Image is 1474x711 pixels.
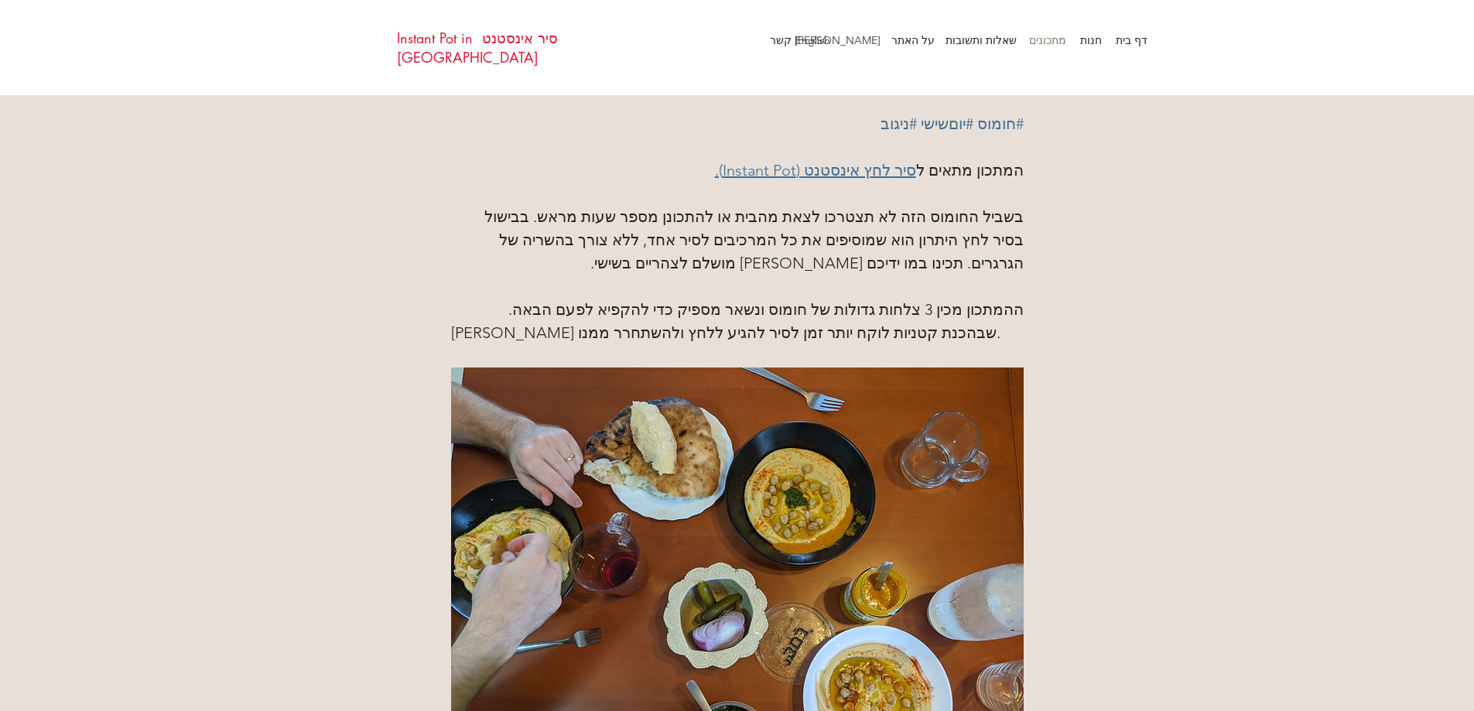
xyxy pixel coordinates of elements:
[397,29,558,67] a: סיר אינסטנט Instant Pot in [GEOGRAPHIC_DATA]
[1110,29,1155,52] a: דף בית
[916,161,1024,179] span: המתכון מתאים ל
[921,115,973,133] a: #יוםשישי
[762,29,888,52] p: [PERSON_NAME] קשר
[788,29,838,52] a: English
[938,29,1024,52] p: שאלות ותשובות
[1072,29,1110,52] p: חנות
[888,29,942,52] a: על האתר
[753,29,1155,52] nav: אתר
[881,115,917,133] a: #ניגוב
[1021,29,1074,52] p: מתכונים
[1024,29,1074,52] a: מתכונים
[508,300,1024,319] span: ההמתכון מכין 3 צלחות גדולות של חומוס ונשאר מספיק כדי להקפיא לפעם הבאה.
[481,207,1024,272] span: בשביל החומוס הזה לא תצטרכו לצאת מהבית או להתכונן מספר שעות מראש. בבישול בסיר לחץ היתרון הוא שמוסי...
[838,29,888,52] a: [PERSON_NAME] קשר
[884,29,942,52] p: על האתר
[942,29,1024,52] a: שאלות ותשובות
[1074,29,1110,52] a: חנות
[451,323,1000,342] span: [PERSON_NAME] שבהכנת קטניות לוקח יותר זמן לסיר להגיע ללחץ ולהשתחרר ממנו.
[715,161,916,179] a: סיר לחץ אינסטנט (Instant Pot).
[977,115,1024,133] a: #חומוס
[1108,29,1155,52] p: דף בית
